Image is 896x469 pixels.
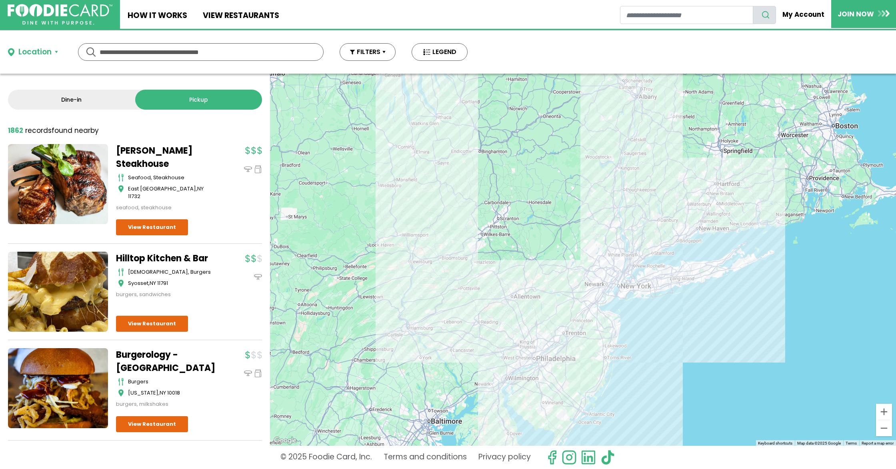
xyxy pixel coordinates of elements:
button: LEGEND [412,43,468,61]
button: search [753,6,776,24]
a: Pickup [135,90,262,110]
img: dinein_icon.svg [244,369,252,377]
button: Location [8,46,58,58]
div: , [128,185,216,200]
button: Zoom out [876,420,892,436]
a: View Restaurant [116,416,188,432]
a: Terms and conditions [384,450,467,465]
img: dinein_icon.svg [244,165,252,173]
img: map_icon.svg [118,185,124,193]
a: Report a map error [862,441,894,445]
img: cutlery_icon.svg [118,268,124,276]
p: © 2025 Foodie Card, Inc. [280,450,372,465]
img: linkedin.svg [581,450,596,465]
a: Hilltop Kitchen & Bar [116,252,216,265]
div: , [128,279,216,287]
span: records [25,126,52,135]
a: Open this area in Google Maps (opens a new window) [272,435,298,446]
span: [US_STATE] [128,389,158,397]
img: map_icon.svg [118,279,124,287]
div: seafood, steakhouse [116,204,216,212]
span: NY [150,279,156,287]
img: FoodieCard; Eat, Drink, Save, Donate [8,4,112,25]
a: View Restaurant [116,316,188,332]
strong: 1862 [8,126,23,135]
span: Syosset [128,279,148,287]
img: Google [272,435,298,446]
img: cutlery_icon.svg [118,378,124,386]
div: found nearby [8,126,99,136]
img: cutlery_icon.svg [118,174,124,182]
div: Location [18,46,52,58]
img: pickup_icon.svg [254,165,262,173]
span: NY [160,389,166,397]
span: 11791 [157,279,168,287]
button: Keyboard shortcuts [758,441,792,446]
div: , [128,389,216,397]
a: Privacy policy [478,450,531,465]
div: [DEMOGRAPHIC_DATA], burgers [128,268,216,276]
img: tiktok.svg [600,450,615,465]
a: [PERSON_NAME] Steakhouse [116,144,216,170]
img: map_icon.svg [118,389,124,397]
button: Zoom in [876,404,892,420]
img: pickup_icon.svg [254,369,262,377]
div: seafood, steakhouse [128,174,216,182]
span: Map data ©2025 Google [797,441,841,445]
div: burgers, milkshakes [116,400,216,408]
div: burgers [128,378,216,386]
span: 11732 [128,192,140,200]
span: East [GEOGRAPHIC_DATA] [128,185,196,192]
button: FILTERS [340,43,396,61]
span: NY [197,185,204,192]
a: Dine-in [8,90,135,110]
img: dinein_icon.svg [254,273,262,281]
a: Terms [846,441,857,445]
a: My Account [776,6,831,23]
svg: check us out on facebook [544,450,560,465]
a: View Restaurant [116,219,188,235]
input: restaurant search [620,6,753,24]
span: 10018 [167,389,180,397]
div: burgers, sandwiches [116,291,216,299]
a: Burgerology - [GEOGRAPHIC_DATA] [116,348,216,375]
